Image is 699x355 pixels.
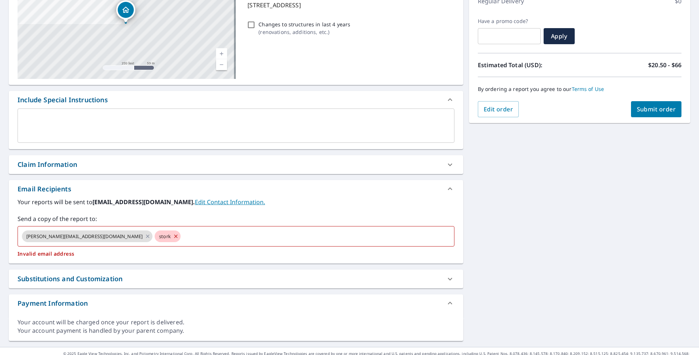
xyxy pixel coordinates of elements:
span: Edit order [484,105,513,113]
p: Changes to structures in last 4 years [258,20,350,28]
p: [STREET_ADDRESS] [248,1,451,9]
button: Edit order [478,101,519,117]
b: [EMAIL_ADDRESS][DOMAIN_NAME]. [92,198,195,206]
a: Terms of Use [572,85,604,92]
div: [PERSON_NAME][EMAIL_ADDRESS][DOMAIN_NAME] [22,230,152,242]
div: Dropped pin, building 1, Residential property, 309 Mountain View Rd Sellersville, PA 18960 [116,0,135,23]
label: Have a promo code? [478,18,541,24]
div: Substitutions and Customization [18,274,122,284]
span: stork [155,233,175,240]
p: By ordering a report you agree to our [478,86,681,92]
p: Invalid email address [18,251,454,257]
label: Send a copy of the report to: [18,214,454,223]
button: Submit order [631,101,682,117]
a: Current Level 17, Zoom In [216,48,227,59]
div: Claim Information [9,155,463,174]
label: Your reports will be sent to [18,198,454,206]
div: Include Special Instructions [18,95,108,105]
div: Include Special Instructions [9,91,463,108]
span: [PERSON_NAME][EMAIL_ADDRESS][DOMAIN_NAME] [22,233,147,240]
a: EditContactInfo [195,198,265,206]
div: Your account will be charged once your report is delivered. [18,318,454,327]
div: Your account payment is handled by your parent company. [18,327,454,335]
p: ( renovations, additions, etc. ) [258,28,350,36]
span: Apply [549,32,569,40]
div: Payment Information [18,298,88,308]
div: Claim Information [18,160,77,169]
p: $20.50 - $66 [648,61,681,69]
div: stork [155,230,181,242]
div: Email Recipients [18,184,71,194]
button: Apply [544,28,575,44]
a: Current Level 17, Zoom Out [216,59,227,70]
div: Payment Information [9,294,463,312]
div: Email Recipients [9,180,463,198]
div: Substitutions and Customization [9,270,463,288]
span: Submit order [637,105,676,113]
p: Estimated Total (USD): [478,61,580,69]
